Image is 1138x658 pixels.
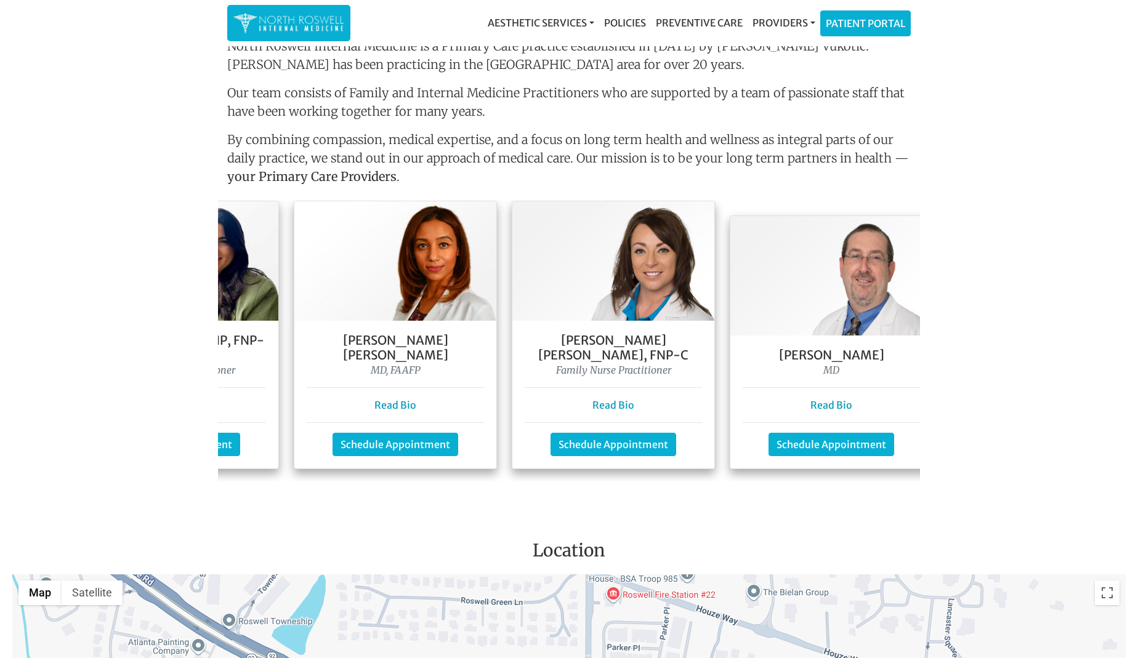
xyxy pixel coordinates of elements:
h5: [PERSON_NAME] [PERSON_NAME] [307,333,484,363]
img: Dr. Farah Mubarak Ali MD, FAAFP [294,201,496,321]
button: Show street map [18,580,62,605]
a: Preventive Care [651,10,748,35]
a: Schedule Appointment [551,433,676,456]
p: By combining compassion, medical expertise, and a focus on long term health and wellness as integ... [227,130,911,191]
img: Keela Weeks Leger, FNP-C [512,201,714,321]
i: MD [823,364,839,376]
a: Read Bio [592,399,634,411]
p: Our team consists of Family and Internal Medicine Practitioners who are supported by a team of pa... [227,84,911,121]
i: MD, FAAFP [371,364,421,376]
h5: [PERSON_NAME] [PERSON_NAME], FNP-C [525,333,702,363]
h3: Location [9,540,1129,566]
a: Schedule Appointment [769,433,894,456]
img: Dr. George Kanes [730,216,932,335]
a: Patient Portal [821,11,910,36]
i: Family Nurse Practitioner [120,364,235,376]
i: Family Nurse Practitioner [556,364,671,376]
img: North Roswell Internal Medicine [233,11,344,35]
a: Read Bio [810,399,852,411]
button: Toggle fullscreen view [1095,580,1120,605]
strong: your Primary Care Providers [227,169,397,184]
h5: [PERSON_NAME] [743,348,920,363]
p: North Roswell Internal Medicine is a Primary Care practice established in [DATE] by [PERSON_NAME]... [227,37,911,74]
a: Aesthetic Services [483,10,599,35]
a: Providers [748,10,820,35]
a: Policies [599,10,651,35]
a: Read Bio [374,399,416,411]
button: Show satellite imagery [62,580,123,605]
a: Schedule Appointment [333,433,458,456]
